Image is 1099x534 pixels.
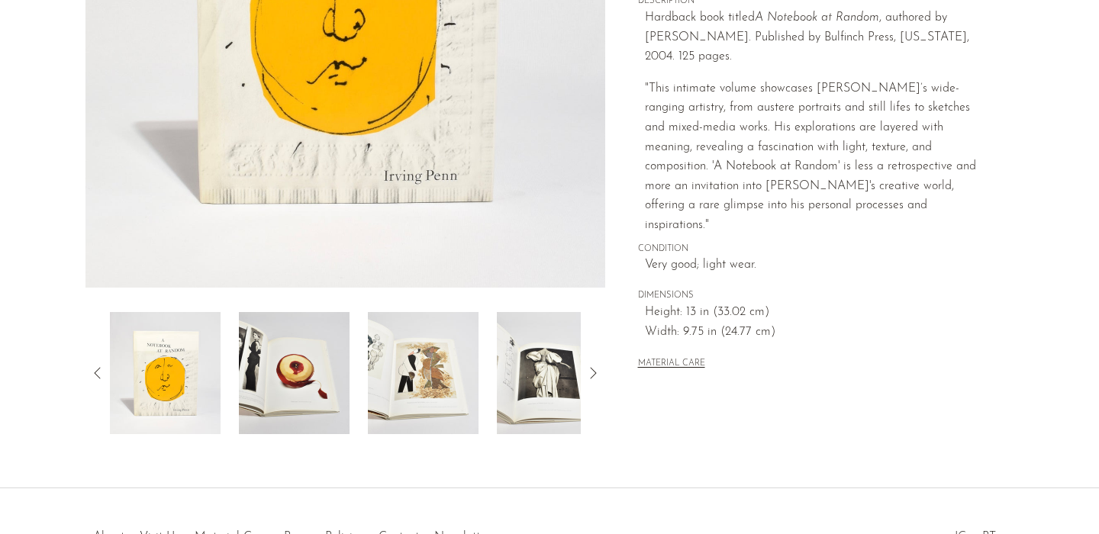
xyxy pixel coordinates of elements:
[638,289,981,303] span: DIMENSIONS
[368,312,479,434] img: Irving Penn: A Notebook at Random
[110,312,221,434] img: Irving Penn: A Notebook at Random
[645,256,981,275] span: Very good; light wear.
[638,359,705,370] button: MATERIAL CARE
[755,11,879,24] em: A Notebook at Random
[645,8,981,67] p: Hardback book titled , authored by [PERSON_NAME]. Published by Bulfinch Press, [US_STATE], 2004. ...
[645,303,981,323] span: Height: 13 in (33.02 cm)
[645,79,981,236] p: "This intimate volume showcases [PERSON_NAME]’s wide-ranging artistry, from austere portraits and...
[638,243,981,256] span: CONDITION
[497,312,608,434] img: Irving Penn: A Notebook at Random
[239,312,350,434] img: Irving Penn: A Notebook at Random
[645,323,981,343] span: Width: 9.75 in (24.77 cm)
